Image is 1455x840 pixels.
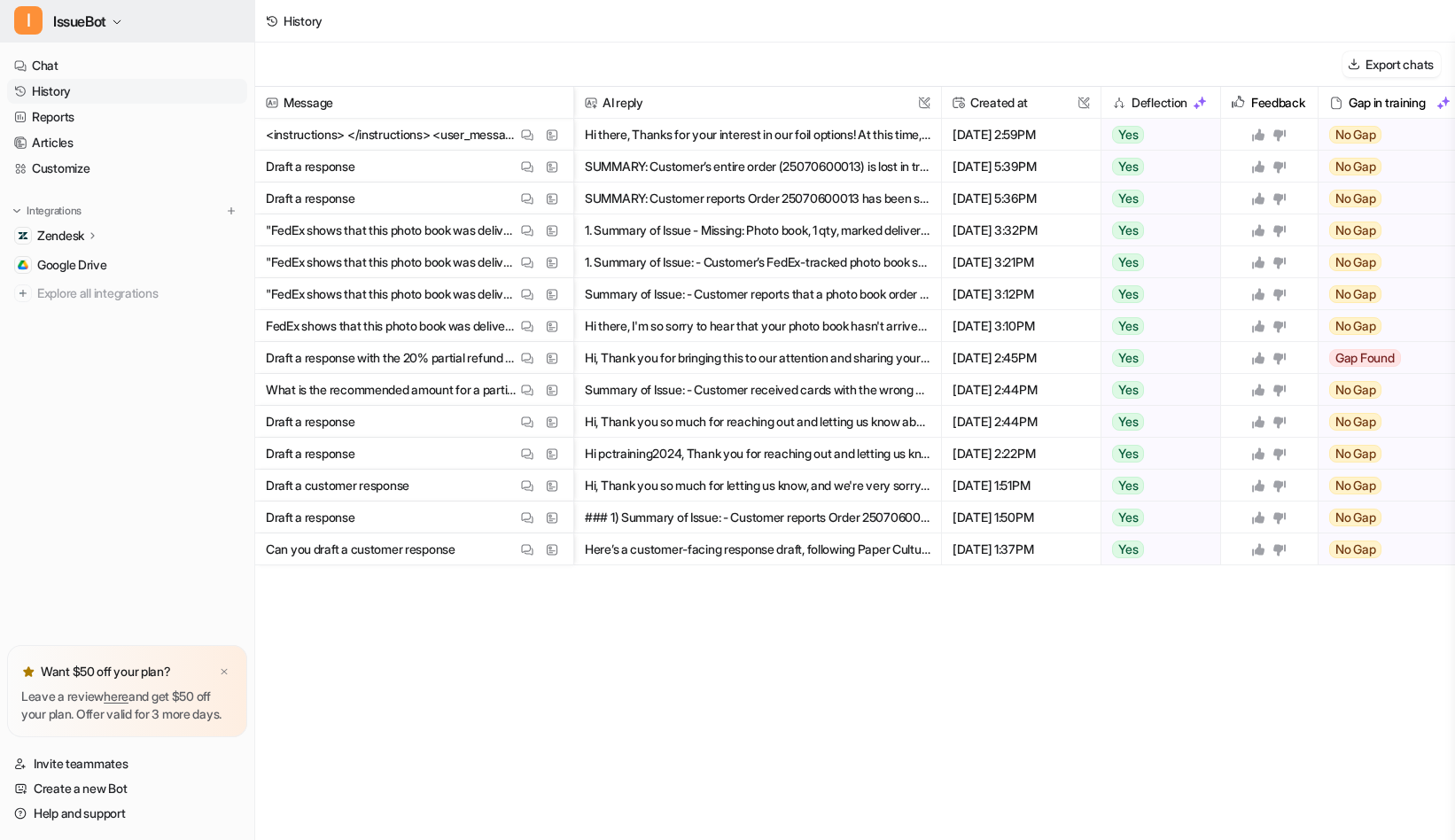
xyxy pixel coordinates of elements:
[7,130,247,155] a: Articles
[104,688,128,704] a: here
[1329,126,1382,144] span: No Gap
[41,663,171,681] p: Want $50 off your plan?
[949,533,1093,565] span: [DATE] 1:37PM
[219,666,230,678] img: x
[585,278,930,310] button: Summary of Issue: - Customer reports that a photo book order shipped via FedEx is marked as deliv...
[585,246,930,278] button: 1. Summary of Issue: - Customer’s FedEx-tracked photo book shows as delivered but has not been re...
[1132,87,1187,119] h2: Deflection
[1319,470,1450,502] button: No Gap
[1101,406,1210,438] button: Yes
[1112,126,1144,144] span: Yes
[37,256,107,274] span: Google Drive
[1329,381,1382,399] span: No Gap
[1101,214,1210,246] button: Yes
[1319,278,1450,310] button: No Gap
[27,204,82,218] p: Integrations
[262,87,566,119] span: Message
[585,214,930,246] button: 1. Summary of Issue - Missing: Photo book, 1 qty, marked delivered by FedEx but not received. - P...
[1329,445,1382,463] span: No Gap
[585,470,930,502] button: Hi, Thank you so much for letting us know, and we're very sorry you haven't received your package...
[1101,119,1210,151] button: Yes
[949,183,1093,214] span: [DATE] 5:36PM
[37,279,240,307] span: Explore all integrations
[53,9,106,34] span: IssueBot
[1329,413,1382,431] span: No Gap
[7,202,87,220] button: Integrations
[1319,214,1450,246] button: No Gap
[1342,51,1441,77] button: Export chats
[7,156,247,181] a: Customize
[1319,183,1450,214] button: No Gap
[1319,406,1450,438] button: No Gap
[266,342,517,374] p: Draft a response with the 20% partial refund option
[1101,183,1210,214] button: Yes
[11,205,23,217] img: expand menu
[266,533,455,565] p: Can you draft a customer response
[581,87,934,119] span: AI reply
[7,776,247,801] a: Create a new Bot
[266,406,355,438] p: Draft a response
[1319,151,1450,183] button: No Gap
[1329,158,1382,175] span: No Gap
[1101,533,1210,565] button: Yes
[585,406,930,438] button: Hi, Thank you so much for reaching out and letting us know about the misprint on your cards. We’r...
[266,214,517,246] p: "FedEx shows that this photo book was delivered, but it is missing! Please help! This is a very, ...
[1101,502,1210,533] button: Yes
[266,502,355,533] p: Draft a response
[1319,533,1450,565] button: No Gap
[1101,278,1210,310] button: Yes
[7,53,247,78] a: Chat
[949,87,1093,119] span: Created at
[1101,246,1210,278] button: Yes
[266,438,355,470] p: Draft a response
[1326,87,1454,119] div: Gap in training
[585,151,930,183] button: SUMMARY: Customer’s entire order (25070600013) is lost in transit, with no movement since [DATE],...
[266,278,517,310] p: "FedEx shows that this photo book was delivered, but it is missing! Please help! This is a very, ...
[949,374,1093,406] span: [DATE] 2:44PM
[1101,438,1210,470] button: Yes
[585,533,930,565] button: Here’s a customer-facing response draft, following Paper Culture’s guidelines and incorporating t...
[585,183,930,214] button: SUMMARY: Customer reports Order 25070600013 has been stuck at a nearby facility since [DATE] and ...
[7,751,247,776] a: Invite teammates
[1319,246,1450,278] button: No Gap
[225,205,237,217] img: menu_add.svg
[1319,310,1450,342] button: No Gap
[585,119,930,151] button: Hi there, Thanks for your interest in our foil options! At this time, we aren’t able to customize...
[1112,222,1144,239] span: Yes
[266,310,517,342] p: FedEx shows that this photo book was delivered, but it is missing! Please help! This is a very, v...
[21,665,35,679] img: star
[37,227,84,245] p: Zendesk
[1329,253,1382,271] span: No Gap
[585,502,930,533] button: ### 1) Summary of Issue: - Customer reports Order 25070600013 has been stuck at a shipping facili...
[1101,374,1210,406] button: Yes
[1319,438,1450,470] button: No Gap
[1329,509,1382,526] span: No Gap
[266,183,355,214] p: Draft a response
[949,151,1093,183] span: [DATE] 5:39PM
[266,470,409,502] p: Draft a customer response
[7,801,247,826] a: Help and support
[949,214,1093,246] span: [DATE] 3:32PM
[21,688,233,723] p: Leave a review and get $50 off your plan. Offer valid for 3 more days.
[1319,502,1450,533] button: No Gap
[1329,222,1382,239] span: No Gap
[1329,477,1382,494] span: No Gap
[949,119,1093,151] span: [DATE] 2:59PM
[1329,285,1382,303] span: No Gap
[1112,158,1144,175] span: Yes
[266,374,517,406] p: What is the recommended amount for a partial refund
[7,105,247,129] a: Reports
[585,374,930,406] button: Summary of Issue: - Customer received cards with the wrong year printed on all cards in order 250...
[585,438,930,470] button: Hi pctraining2024, Thank you for reaching out and letting us know about your order. We're very so...
[1251,87,1305,119] h2: Feedback
[1112,253,1144,271] span: Yes
[1112,285,1144,303] span: Yes
[1101,151,1210,183] button: Yes
[1112,445,1144,463] span: Yes
[1112,317,1144,335] span: Yes
[585,310,930,342] button: Hi there, I'm so sorry to hear that your photo book hasn't arrived, especially since it's such a ...
[949,438,1093,470] span: [DATE] 2:22PM
[18,260,28,270] img: Google Drive
[7,281,247,306] a: Explore all integrations
[1112,381,1144,399] span: Yes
